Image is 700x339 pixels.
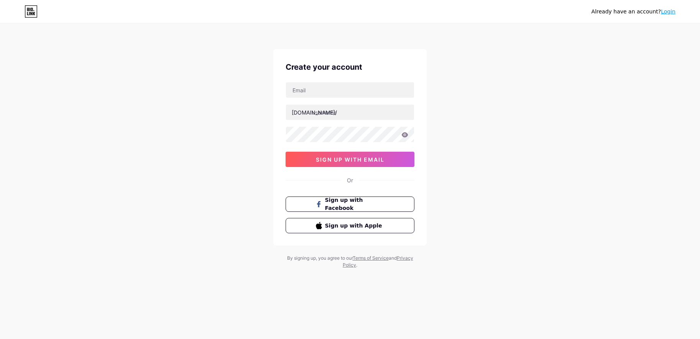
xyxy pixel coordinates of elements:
[325,196,385,212] span: Sign up with Facebook
[285,255,415,269] div: By signing up, you agree to our and .
[347,176,353,184] div: Or
[286,105,414,120] input: username
[286,61,414,73] div: Create your account
[286,152,414,167] button: sign up with email
[661,8,675,15] a: Login
[353,255,389,261] a: Terms of Service
[316,156,385,163] span: sign up with email
[292,108,337,116] div: [DOMAIN_NAME]/
[286,82,414,98] input: Email
[592,8,675,16] div: Already have an account?
[286,197,414,212] button: Sign up with Facebook
[325,222,385,230] span: Sign up with Apple
[286,218,414,233] button: Sign up with Apple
